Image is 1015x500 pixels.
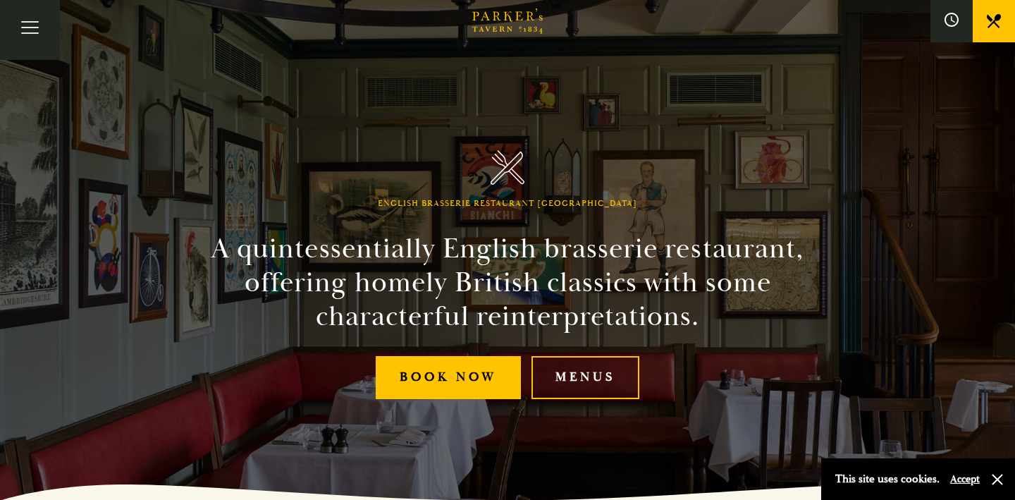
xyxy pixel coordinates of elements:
h2: A quintessentially English brasserie restaurant, offering homely British classics with some chara... [186,232,829,334]
h1: English Brasserie Restaurant [GEOGRAPHIC_DATA] [378,199,637,209]
img: Parker's Tavern Brasserie Cambridge [491,150,525,185]
a: Book Now [376,356,521,399]
p: This site uses cookies. [835,469,940,489]
button: Accept [950,472,980,486]
a: Menus [531,356,639,399]
button: Close and accept [990,472,1004,487]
